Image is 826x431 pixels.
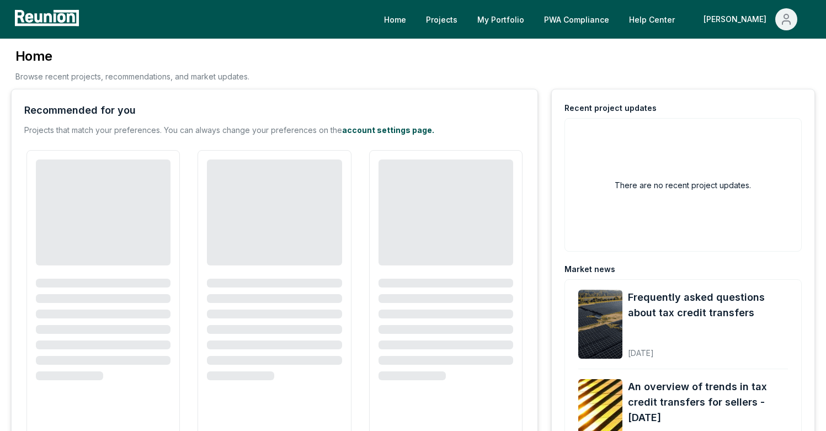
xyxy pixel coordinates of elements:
a: My Portfolio [468,8,533,30]
a: account settings page. [342,125,434,135]
div: [DATE] [628,339,788,359]
nav: Main [375,8,815,30]
div: Recommended for you [24,103,136,118]
a: Help Center [620,8,684,30]
h3: Home [15,47,249,65]
div: Market news [564,264,615,275]
p: Browse recent projects, recommendations, and market updates. [15,71,249,82]
a: An overview of trends in tax credit transfers for sellers - [DATE] [628,379,788,425]
a: Frequently asked questions about tax credit transfers [628,290,788,321]
span: Projects that match your preferences. You can always change your preferences on the [24,125,342,135]
div: [PERSON_NAME] [704,8,771,30]
img: Frequently asked questions about tax credit transfers [578,290,622,359]
a: Projects [417,8,466,30]
h2: There are no recent project updates. [615,179,751,191]
a: PWA Compliance [535,8,618,30]
div: Recent project updates [564,103,657,114]
a: Home [375,8,415,30]
button: [PERSON_NAME] [695,8,806,30]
